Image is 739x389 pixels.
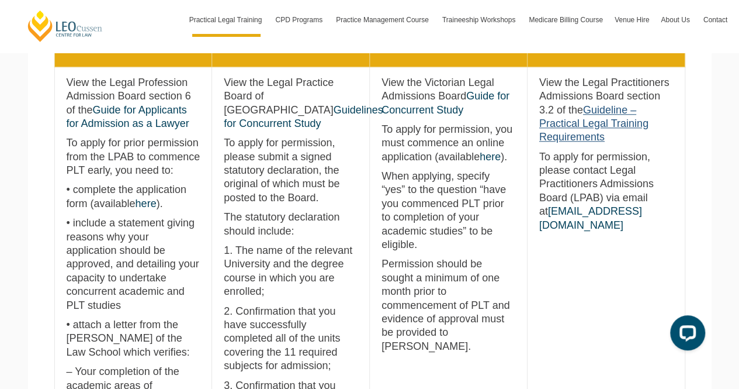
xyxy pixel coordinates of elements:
[480,151,501,163] a: here
[67,76,200,131] p: View the Legal Profession Admission Board section 6 of the
[26,9,104,43] a: [PERSON_NAME] Centre for Law
[381,123,515,164] p: To apply for permission, you must commence an online application (available ).
[67,104,189,129] a: Guide for Applicants for Admission as a Lawyer
[539,150,673,232] p: To apply for permission, please contact Legal Practitioners Admissions Board (LPAB) via email at
[224,244,358,299] p: 1. The name of the relevant University and the degree course in which you are enrolled;
[523,3,609,37] a: Medicare Billing Course
[67,183,200,211] p: • complete the application form (available ).
[67,216,200,312] p: • include a statement giving reasons why your application should be approved, and detailing your ...
[224,305,358,373] p: 2. Confirmation that you have successfully completed all of the units covering the 11 required su...
[381,257,515,353] p: Permission should be sought a minimum of one month prior to commencement of PLT and evidence of a...
[539,76,673,144] p: View the Legal Practitioners Admissions Board section 3.2 of the
[539,104,648,143] a: Guideline – Practical Legal Training Requirements
[224,76,358,131] p: View the Legal Practice Board of [GEOGRAPHIC_DATA]
[136,198,157,209] a: here
[67,318,200,359] p: • attach a letter from the [PERSON_NAME] of the Law School which verifies:
[224,104,383,129] a: Guidelines for Concurrent Study
[67,136,200,177] p: To apply for prior permission from the LPAB to commence PLT early, you need to:
[698,3,733,37] a: Contact
[381,90,509,115] a: Guide for Concurrent Study
[330,3,436,37] a: Practice Management Course
[224,211,358,238] p: The statutory declaration should include:
[655,3,697,37] a: About Us
[609,3,655,37] a: Venue Hire
[436,3,523,37] a: Traineeship Workshops
[224,136,358,205] p: To apply for permission, please submit a signed statutory declaration, the original of which must...
[661,311,710,360] iframe: LiveChat chat widget
[381,76,515,117] p: View the Victorian Legal Admissions Board
[269,3,330,37] a: CPD Programs
[539,205,642,230] a: [EMAIL_ADDRESS][DOMAIN_NAME]
[183,3,270,37] a: Practical Legal Training
[381,170,515,252] p: When applying, specify “yes” to the question “have you commenced PLT prior to completion of your ...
